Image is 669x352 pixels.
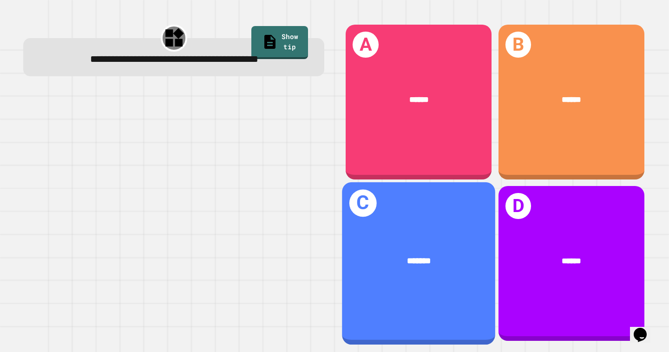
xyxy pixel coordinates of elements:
[505,193,531,219] h1: D
[349,190,376,217] h1: C
[251,26,308,59] a: Show tip
[353,32,379,58] h1: A
[505,32,531,58] h1: B
[630,315,660,343] iframe: chat widget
